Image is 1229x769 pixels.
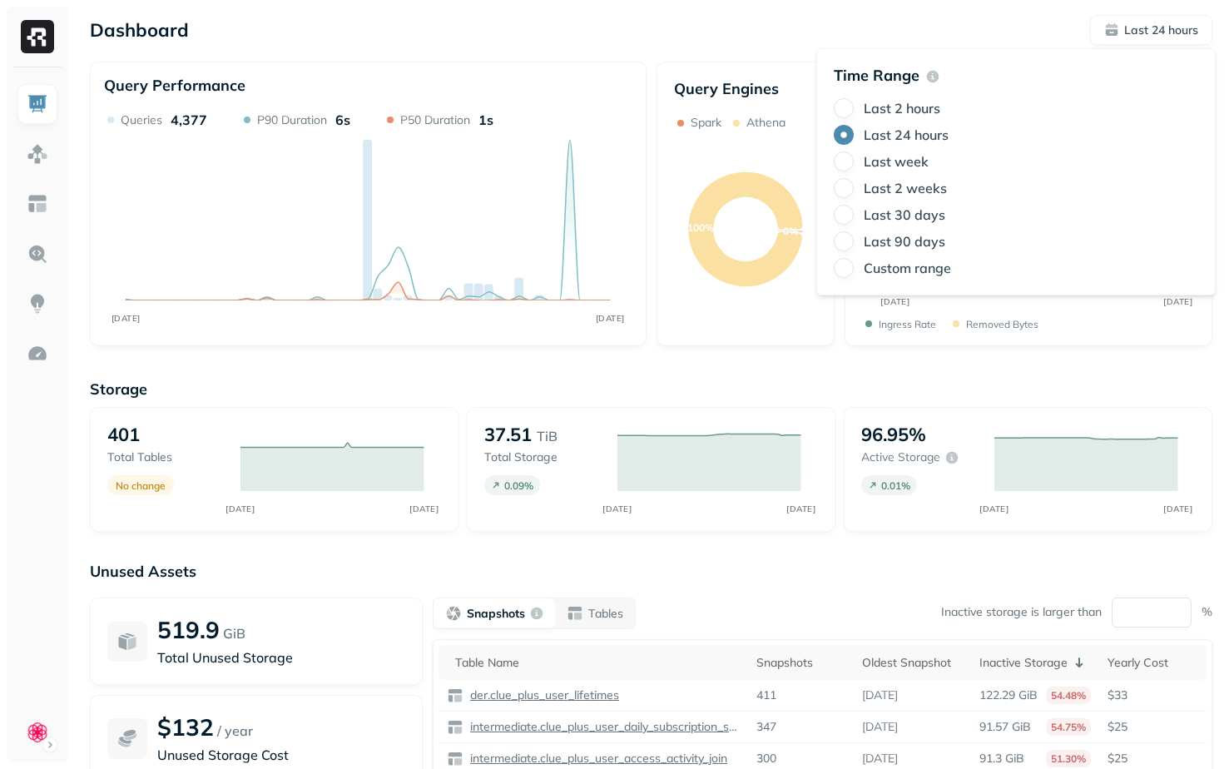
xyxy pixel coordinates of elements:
[1108,687,1198,703] p: $33
[107,423,140,446] p: 401
[588,606,623,622] p: Tables
[27,193,48,215] img: Asset Explorer
[979,719,1031,735] p: 91.57 GiB
[223,623,245,643] p: GiB
[463,719,740,735] a: intermediate.clue_plus_user_daily_subscription_status
[335,112,350,128] p: 6s
[1046,718,1091,736] p: 54.75%
[455,655,740,671] div: Table Name
[864,127,949,143] label: Last 24 hours
[467,606,525,622] p: Snapshots
[90,380,1212,399] p: Storage
[862,719,898,735] p: [DATE]
[467,719,740,735] p: intermediate.clue_plus_user_daily_subscription_status
[787,504,816,513] tspan: [DATE]
[217,721,253,741] p: / year
[504,479,533,492] p: 0.09 %
[864,180,947,196] label: Last 2 weeks
[90,18,189,42] p: Dashboard
[881,479,910,492] p: 0.01 %
[691,115,721,131] p: Spark
[1108,655,1198,671] div: Yearly Cost
[862,655,963,671] div: Oldest Snapshot
[484,423,532,446] p: 37.51
[27,293,48,315] img: Insights
[484,449,601,465] p: Total storage
[756,751,776,767] p: 300
[746,115,785,131] p: Athena
[687,221,714,234] text: 100%
[864,100,940,117] label: Last 2 hours
[834,66,919,85] p: Time Range
[157,745,405,765] p: Unused Storage Cost
[861,423,926,446] p: 96.95%
[1046,750,1091,767] p: 51.30%
[879,318,936,330] p: Ingress Rate
[107,449,224,465] p: Total tables
[447,719,463,736] img: table
[941,604,1102,620] p: Inactive storage is larger than
[463,751,727,767] a: intermediate.clue_plus_user_access_activity_join
[979,655,1068,671] p: Inactive Storage
[1046,687,1091,704] p: 54.48%
[104,76,245,95] p: Query Performance
[1164,296,1193,306] tspan: [DATE]
[116,479,166,492] p: No change
[157,647,405,667] p: Total Unused Storage
[864,260,951,276] label: Custom range
[121,112,162,128] p: Queries
[478,112,493,128] p: 1s
[157,615,220,644] p: 519.9
[447,751,463,767] img: table
[1124,22,1198,38] p: Last 24 hours
[756,655,845,671] div: Snapshots
[467,751,727,767] p: intermediate.clue_plus_user_access_activity_join
[979,687,1038,703] p: 122.29 GiB
[864,206,945,223] label: Last 30 days
[467,687,619,703] p: der.clue_plus_user_lifetimes
[157,712,214,742] p: $132
[966,318,1038,330] p: Removed bytes
[27,243,48,265] img: Query Explorer
[674,79,818,98] p: Query Engines
[881,296,910,306] tspan: [DATE]
[756,687,776,703] p: 411
[1202,604,1212,620] p: %
[756,719,776,735] p: 347
[537,426,558,446] p: TiB
[603,504,632,513] tspan: [DATE]
[27,93,48,115] img: Dashboard
[257,112,327,128] p: P90 Duration
[1090,15,1212,45] button: Last 24 hours
[27,143,48,165] img: Assets
[90,562,1212,581] p: Unused Assets
[171,112,207,128] p: 4,377
[1164,504,1193,513] tspan: [DATE]
[864,153,929,170] label: Last week
[864,233,945,250] label: Last 90 days
[447,687,463,704] img: table
[862,687,898,703] p: [DATE]
[980,504,1009,513] tspan: [DATE]
[26,721,49,744] img: Clue
[862,751,898,767] p: [DATE]
[861,449,940,465] p: Active storage
[226,504,255,513] tspan: [DATE]
[463,687,619,703] a: der.clue_plus_user_lifetimes
[1108,719,1198,735] p: $25
[596,313,625,323] tspan: [DATE]
[410,504,439,513] tspan: [DATE]
[21,20,54,53] img: Ryft
[979,751,1024,767] p: 91.3 GiB
[783,226,798,238] text: 0%
[1108,751,1198,767] p: $25
[112,313,141,323] tspan: [DATE]
[27,343,48,365] img: Optimization
[400,112,470,128] p: P50 Duration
